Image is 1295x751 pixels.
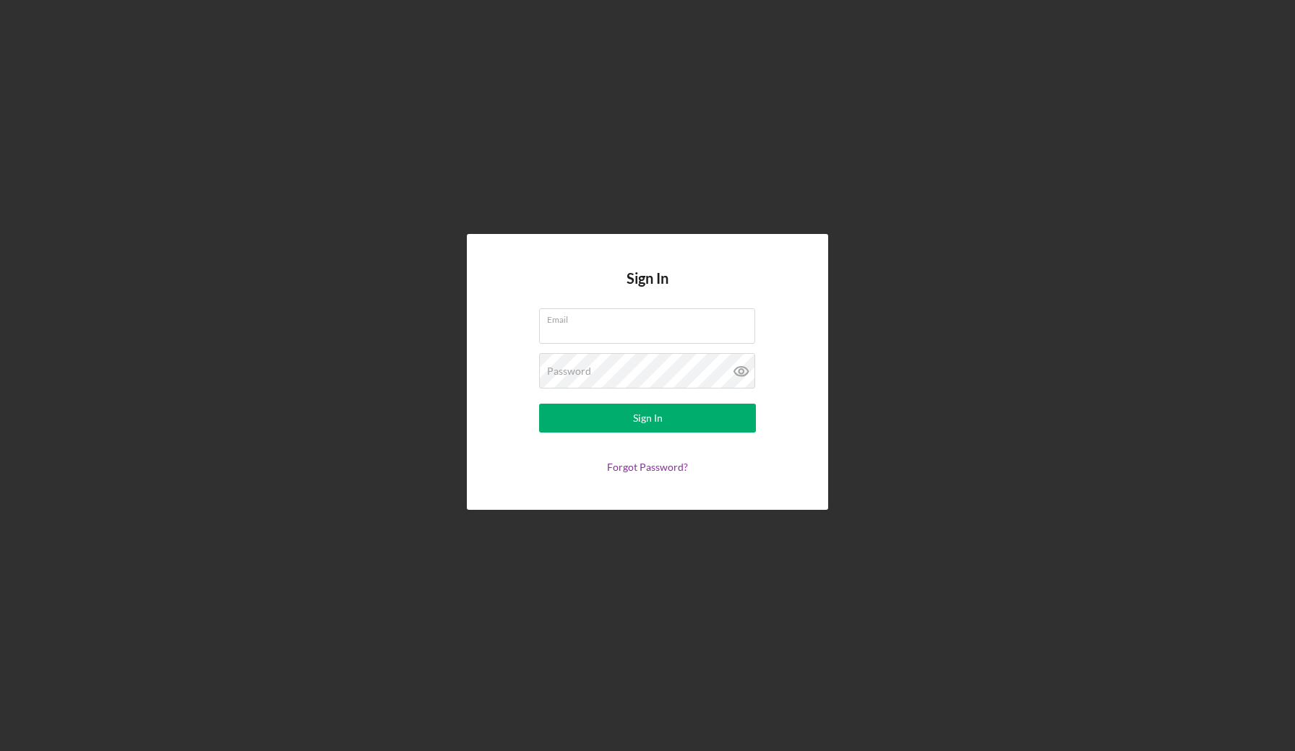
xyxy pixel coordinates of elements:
[547,309,755,325] label: Email
[607,461,688,473] a: Forgot Password?
[547,365,591,377] label: Password
[633,404,663,433] div: Sign In
[627,270,668,308] h4: Sign In
[539,404,756,433] button: Sign In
